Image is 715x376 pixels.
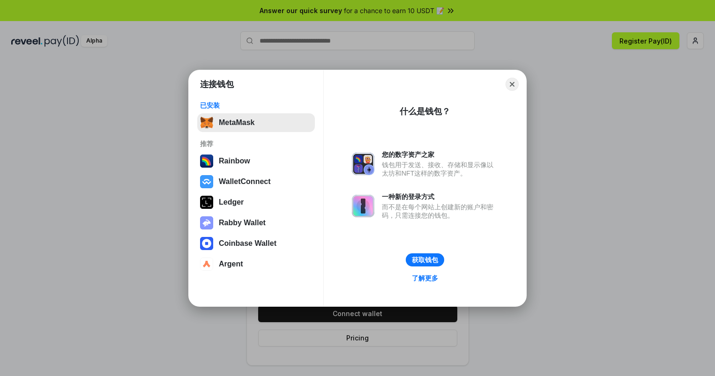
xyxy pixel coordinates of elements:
button: Ledger [197,193,315,212]
img: svg+xml,%3Csvg%20xmlns%3D%22http%3A%2F%2Fwww.w3.org%2F2000%2Fsvg%22%20fill%3D%22none%22%20viewBox... [352,195,374,217]
button: WalletConnect [197,172,315,191]
img: svg+xml,%3Csvg%20width%3D%22120%22%20height%3D%22120%22%20viewBox%3D%220%200%20120%20120%22%20fil... [200,155,213,168]
div: Rabby Wallet [219,219,266,227]
button: Close [506,78,519,91]
div: 一种新的登录方式 [382,192,498,201]
div: Rainbow [219,157,250,165]
div: Coinbase Wallet [219,239,276,248]
button: Rabby Wallet [197,214,315,232]
img: svg+xml,%3Csvg%20xmlns%3D%22http%3A%2F%2Fwww.w3.org%2F2000%2Fsvg%22%20width%3D%2228%22%20height%3... [200,196,213,209]
div: MetaMask [219,118,254,127]
button: 获取钱包 [406,253,444,266]
img: svg+xml,%3Csvg%20width%3D%2228%22%20height%3D%2228%22%20viewBox%3D%220%200%2028%2028%22%20fill%3D... [200,175,213,188]
button: MetaMask [197,113,315,132]
button: Rainbow [197,152,315,170]
div: 推荐 [200,140,312,148]
a: 了解更多 [406,272,444,284]
button: Coinbase Wallet [197,234,315,253]
div: 获取钱包 [412,256,438,264]
div: 钱包用于发送、接收、存储和显示像以太坊和NFT这样的数字资产。 [382,161,498,177]
img: svg+xml,%3Csvg%20width%3D%2228%22%20height%3D%2228%22%20viewBox%3D%220%200%2028%2028%22%20fill%3D... [200,237,213,250]
img: svg+xml,%3Csvg%20width%3D%2228%22%20height%3D%2228%22%20viewBox%3D%220%200%2028%2028%22%20fill%3D... [200,258,213,271]
div: 了解更多 [412,274,438,282]
div: Argent [219,260,243,268]
div: 而不是在每个网站上创建新的账户和密码，只需连接您的钱包。 [382,203,498,220]
div: Ledger [219,198,244,206]
div: 已安装 [200,101,312,110]
img: svg+xml,%3Csvg%20fill%3D%22none%22%20height%3D%2233%22%20viewBox%3D%220%200%2035%2033%22%20width%... [200,116,213,129]
h1: 连接钱包 [200,79,234,90]
img: svg+xml,%3Csvg%20xmlns%3D%22http%3A%2F%2Fwww.w3.org%2F2000%2Fsvg%22%20fill%3D%22none%22%20viewBox... [200,216,213,229]
div: 您的数字资产之家 [382,150,498,159]
img: svg+xml,%3Csvg%20xmlns%3D%22http%3A%2F%2Fwww.w3.org%2F2000%2Fsvg%22%20fill%3D%22none%22%20viewBox... [352,153,374,175]
button: Argent [197,255,315,273]
div: 什么是钱包？ [400,106,450,117]
div: WalletConnect [219,177,271,186]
